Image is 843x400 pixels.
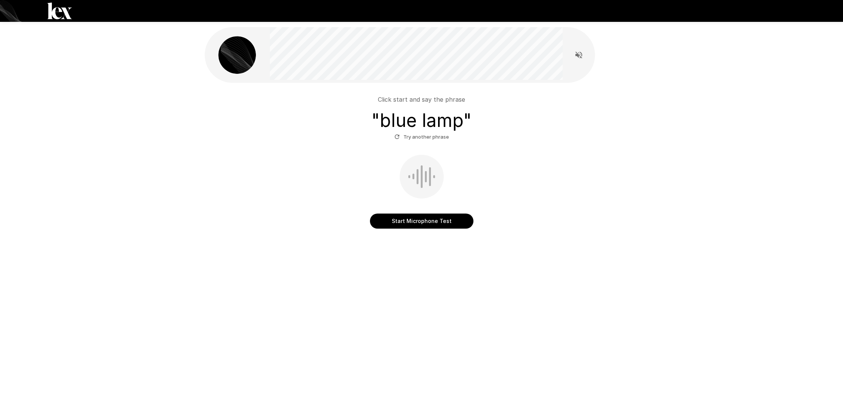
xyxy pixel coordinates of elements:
button: Try another phrase [393,131,451,143]
p: Click start and say the phrase [378,95,465,104]
img: lex_avatar2.png [218,36,256,74]
h3: " blue lamp " [371,110,472,131]
button: Read questions aloud [571,47,586,63]
button: Start Microphone Test [370,214,473,229]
